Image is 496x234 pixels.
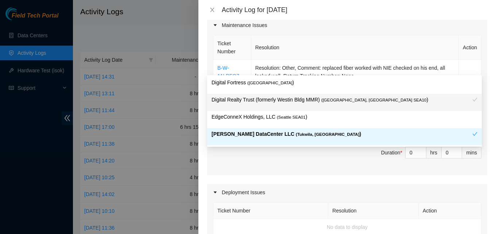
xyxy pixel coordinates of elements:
[209,7,215,13] span: close
[251,35,459,60] th: Resolution
[217,65,239,79] a: B-W-11LPFQ7
[213,190,217,195] span: caret-right
[207,7,217,14] button: Close
[213,35,251,60] th: Ticket Number
[212,78,477,87] p: Digital Fortress )
[381,149,402,157] div: Duration
[472,97,477,102] span: check
[207,184,487,201] div: Deployment Issues
[296,132,359,137] span: ( Tukwila, [GEOGRAPHIC_DATA]
[222,6,487,14] div: Activity Log for [DATE]
[207,17,487,34] div: Maintenance Issues
[459,35,481,60] th: Action
[212,96,472,104] p: Digital Realty Trust (formerly Westin Bldg MMR) )
[212,130,472,138] p: [PERSON_NAME] DataCenter LLC )
[247,81,292,85] span: ( [GEOGRAPHIC_DATA]
[328,203,419,219] th: Resolution
[426,147,442,158] div: hrs
[277,115,306,119] span: ( Seattle SEA01
[212,113,477,121] p: EdgeConneX Holdings, LLC )
[213,203,328,219] th: Ticket Number
[251,60,459,84] td: Resolution: Other, Comment: replaced fiber worked with NIE checked on his end, all looked well, R...
[321,98,427,102] span: ( [GEOGRAPHIC_DATA], [GEOGRAPHIC_DATA] SEA10
[472,131,477,137] span: check
[213,23,217,27] span: caret-right
[419,203,481,219] th: Action
[462,147,481,158] div: mins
